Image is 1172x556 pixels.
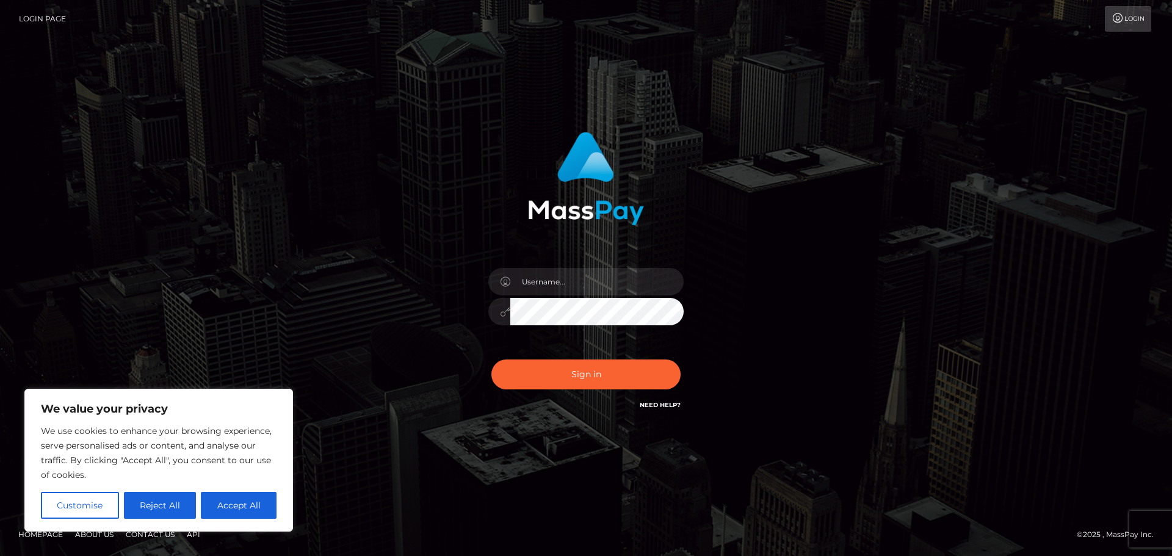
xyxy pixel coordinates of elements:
[640,401,681,409] a: Need Help?
[528,132,644,225] img: MassPay Login
[41,402,277,416] p: We value your privacy
[201,492,277,519] button: Accept All
[13,525,68,544] a: Homepage
[19,6,66,32] a: Login Page
[41,424,277,482] p: We use cookies to enhance your browsing experience, serve personalised ads or content, and analys...
[510,268,684,295] input: Username...
[182,525,205,544] a: API
[24,389,293,532] div: We value your privacy
[124,492,197,519] button: Reject All
[41,492,119,519] button: Customise
[491,359,681,389] button: Sign in
[1105,6,1151,32] a: Login
[121,525,179,544] a: Contact Us
[70,525,118,544] a: About Us
[1077,528,1163,541] div: © 2025 , MassPay Inc.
